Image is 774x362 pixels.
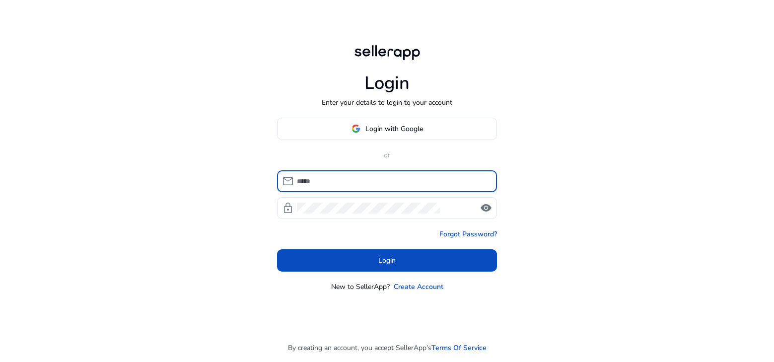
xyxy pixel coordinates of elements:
[439,229,497,239] a: Forgot Password?
[364,72,410,94] h1: Login
[480,202,492,214] span: visibility
[282,175,294,187] span: mail
[431,343,487,353] a: Terms Of Service
[277,249,497,272] button: Login
[352,124,360,133] img: google-logo.svg
[331,282,390,292] p: New to SellerApp?
[282,202,294,214] span: lock
[322,97,452,108] p: Enter your details to login to your account
[394,282,443,292] a: Create Account
[277,118,497,140] button: Login with Google
[277,150,497,160] p: or
[378,255,396,266] span: Login
[365,124,423,134] span: Login with Google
